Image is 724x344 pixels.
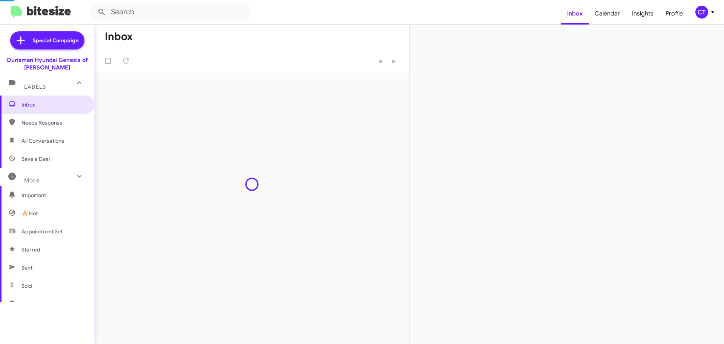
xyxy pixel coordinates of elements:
span: 🔥 Hot [21,210,38,217]
span: Save a Deal [21,155,50,163]
a: Inbox [561,3,589,25]
span: Needs Response [21,119,86,126]
input: Search [91,3,250,21]
span: Sent [21,264,32,271]
a: Special Campaign [10,31,84,49]
span: Inbox [21,101,86,108]
span: Starred [21,246,40,253]
span: Sold [21,282,32,290]
div: CT [695,6,708,19]
span: Special Campaign [33,37,78,44]
span: All Conversations [21,137,64,145]
a: Profile [660,3,689,25]
a: Insights [626,3,660,25]
button: Previous [374,53,387,69]
span: Labels [24,83,46,90]
span: Sold Responded [21,300,61,308]
span: Appointment Set [21,228,63,235]
span: More [24,177,40,184]
span: » [391,56,396,66]
button: CT [689,6,716,19]
h1: Inbox [105,31,133,43]
span: « [379,56,383,66]
span: Important [21,191,86,199]
button: Next [387,53,400,69]
nav: Page navigation example [374,53,400,69]
a: Calendar [589,3,626,25]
